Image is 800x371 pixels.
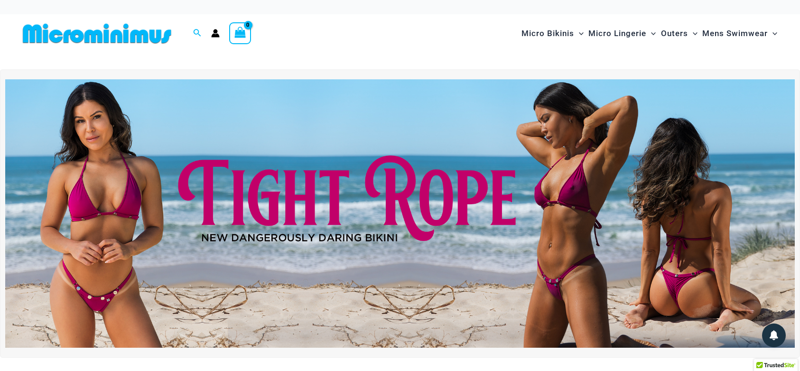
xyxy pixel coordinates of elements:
[193,28,202,39] a: Search icon link
[19,23,175,44] img: MM SHOP LOGO FLAT
[659,19,700,48] a: OutersMenu ToggleMenu Toggle
[521,21,574,46] span: Micro Bikinis
[5,79,795,348] img: Tight Rope Pink Bikini
[702,21,768,46] span: Mens Swimwear
[586,19,658,48] a: Micro LingerieMenu ToggleMenu Toggle
[588,21,646,46] span: Micro Lingerie
[768,21,777,46] span: Menu Toggle
[646,21,656,46] span: Menu Toggle
[518,18,781,49] nav: Site Navigation
[688,21,698,46] span: Menu Toggle
[574,21,584,46] span: Menu Toggle
[700,19,780,48] a: Mens SwimwearMenu ToggleMenu Toggle
[211,29,220,38] a: Account icon link
[661,21,688,46] span: Outers
[229,22,251,44] a: View Shopping Cart, empty
[519,19,586,48] a: Micro BikinisMenu ToggleMenu Toggle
